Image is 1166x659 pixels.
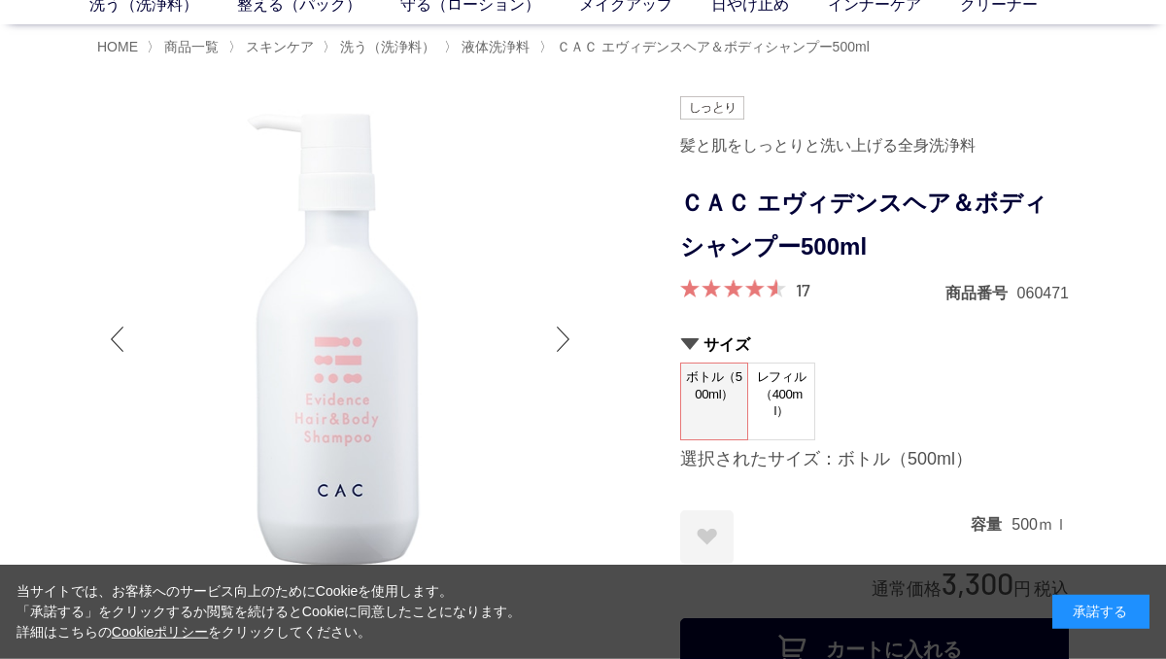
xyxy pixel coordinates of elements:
[1052,595,1149,629] div: 承諾する
[680,129,1069,162] div: 髪と肌をしっとりと洗い上げる全身洗浄料
[242,39,314,54] a: スキンケア
[462,39,530,54] span: 液体洗浄料
[557,39,870,54] span: ＣＡＣ エヴィデンスヘア＆ボディシャンプー500ml
[97,96,583,582] img: ＣＡＣ エヴィデンスヘア＆ボディシャンプー500ml ボトル（500ml）
[971,514,1012,535] dt: 容量
[539,38,874,56] li: 〉
[680,96,744,120] img: しっとり
[680,510,734,564] a: お気に入りに登録する
[681,364,747,419] span: ボトル（500ml）
[160,39,219,54] a: 商品一覧
[246,39,314,54] span: スキンケア
[112,624,209,640] a: Cookieポリシー
[336,39,435,54] a: 洗う（洗浄料）
[444,38,534,56] li: 〉
[796,279,810,300] a: 17
[147,38,223,56] li: 〉
[97,39,138,54] a: HOME
[17,581,522,642] div: 当サイトでは、お客様へのサービス向上のためにCookieを使用します。 「承諾する」をクリックするか閲覧を続けるとCookieに同意したことになります。 詳細はこちらの をクリックしてください。
[164,39,219,54] span: 商品一覧
[458,39,530,54] a: 液体洗浄料
[323,38,440,56] li: 〉
[1017,283,1069,303] dd: 060471
[228,38,319,56] li: 〉
[748,364,814,425] span: レフィル（400ml）
[945,283,1017,303] dt: 商品番号
[680,182,1069,269] h1: ＣＡＣ エヴィデンスヘア＆ボディシャンプー500ml
[680,334,1069,355] h2: サイズ
[680,448,1069,471] div: 選択されたサイズ：ボトル（500ml）
[1012,514,1069,535] dd: 500ｍｌ
[553,39,870,54] a: ＣＡＣ エヴィデンスヘア＆ボディシャンプー500ml
[340,39,435,54] span: 洗う（洗浄料）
